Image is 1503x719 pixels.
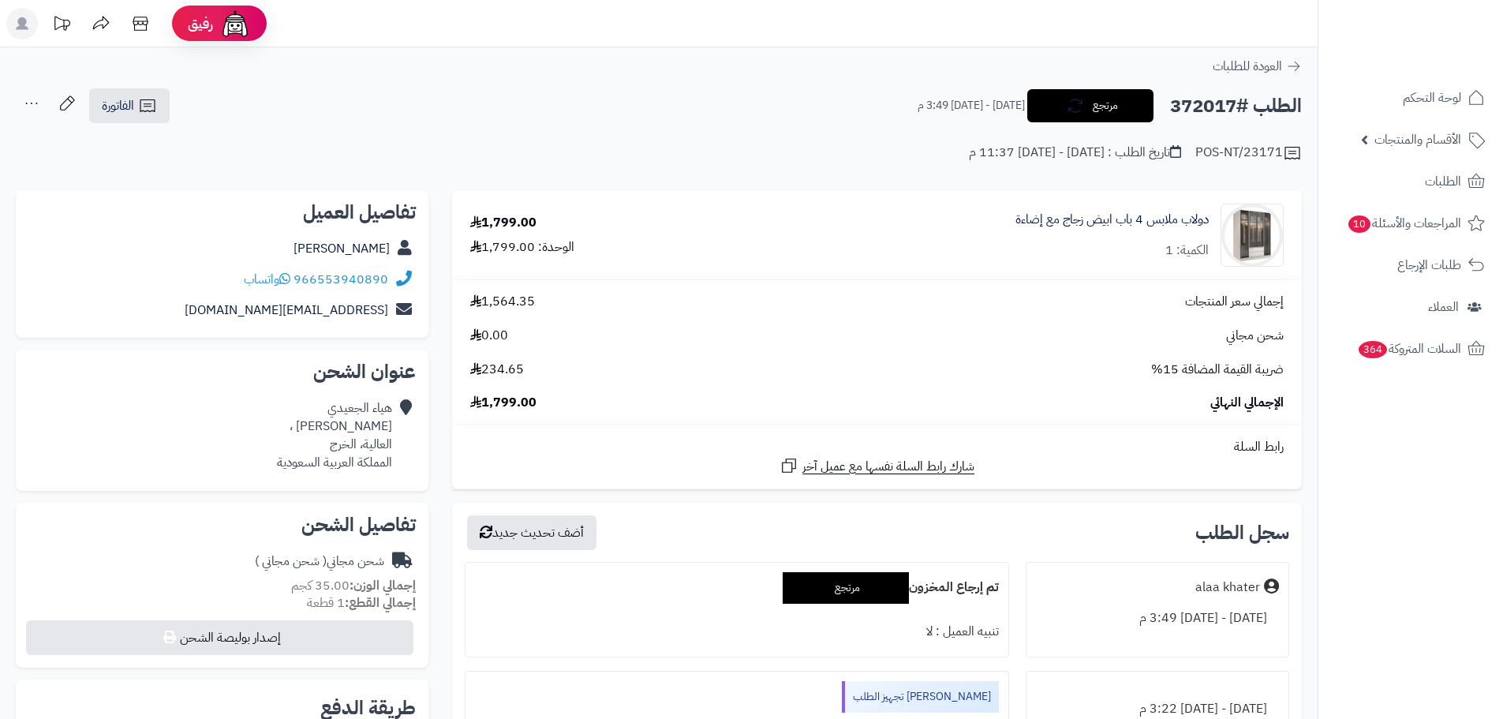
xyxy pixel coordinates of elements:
span: 364 [1359,341,1387,358]
a: لوحة التحكم [1328,79,1494,117]
span: ( شحن مجاني ) [255,552,327,571]
a: المراجعات والأسئلة10 [1328,204,1494,242]
a: [PERSON_NAME] [293,239,390,258]
span: الإجمالي النهائي [1210,394,1284,412]
h2: تفاصيل الشحن [28,515,416,534]
small: [DATE] - [DATE] 3:49 م [918,98,1025,114]
h2: عنوان الشحن [28,362,416,381]
span: شارك رابط السلة نفسها مع عميل آخر [802,458,974,476]
span: 234.65 [470,361,524,379]
span: لوحة التحكم [1403,87,1461,109]
span: العملاء [1428,296,1459,318]
div: رابط السلة [458,438,1295,456]
a: دولاب ملابس 4 باب ابيض زجاج مع إضاءة [1015,211,1209,229]
button: مرتجع [1027,89,1153,122]
strong: إجمالي القطع: [345,594,416,612]
a: واتساب [244,270,290,289]
span: الفاتورة [102,96,134,115]
span: العودة للطلبات [1213,57,1282,76]
span: 1,564.35 [470,293,535,311]
b: تم إرجاع المخزون [909,578,999,597]
div: هياء الجعيدي [PERSON_NAME] ، العالية، الخرج المملكة العربية السعودية [277,399,392,471]
span: الأقسام والمنتجات [1374,129,1461,151]
h3: سجل الطلب [1195,523,1289,542]
span: طلبات الإرجاع [1397,254,1461,276]
div: [DATE] - [DATE] 3:49 م [1036,603,1279,634]
span: 0.00 [470,327,508,345]
span: رفيق [188,14,213,33]
a: العودة للطلبات [1213,57,1302,76]
a: الطلبات [1328,163,1494,200]
div: مرتجع [783,572,909,604]
a: شارك رابط السلة نفسها مع عميل آخر [780,456,974,476]
div: alaa khater [1195,579,1260,597]
a: السلات المتروكة364 [1328,330,1494,368]
button: أضف تحديث جديد [467,515,596,550]
button: إصدار بوليصة الشحن [26,620,413,655]
span: 1,799.00 [470,394,537,412]
div: [PERSON_NAME] تجهيز الطلب [842,681,999,713]
span: المراجعات والأسئلة [1347,212,1461,234]
h2: طريقة الدفع [320,698,416,717]
div: 1,799.00 [470,214,537,232]
small: 35.00 كجم [291,576,416,595]
div: الكمية: 1 [1165,242,1209,260]
strong: إجمالي الوزن: [350,576,416,595]
a: 966553940890 [293,270,388,289]
img: ai-face.png [219,8,251,39]
span: شحن مجاني [1226,327,1284,345]
h2: تفاصيل العميل [28,203,416,222]
a: العملاء [1328,288,1494,326]
div: POS-NT/23171 [1195,144,1302,163]
span: ضريبة القيمة المضافة 15% [1151,361,1284,379]
div: الوحدة: 1,799.00 [470,238,574,257]
span: 10 [1348,215,1370,233]
div: تنبيه العميل : لا [475,616,998,647]
a: [EMAIL_ADDRESS][DOMAIN_NAME] [185,301,388,320]
img: 1742133300-110103010020.1-90x90.jpg [1221,204,1283,267]
div: تاريخ الطلب : [DATE] - [DATE] 11:37 م [969,144,1181,162]
span: السلات المتروكة [1357,338,1461,360]
span: إجمالي سعر المنتجات [1185,293,1284,311]
a: طلبات الإرجاع [1328,246,1494,284]
a: تحديثات المنصة [42,8,81,43]
h2: الطلب #372017 [1170,90,1302,122]
span: الطلبات [1425,170,1461,193]
a: الفاتورة [89,88,170,123]
small: 1 قطعة [307,594,416,612]
div: شحن مجاني [255,552,384,571]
